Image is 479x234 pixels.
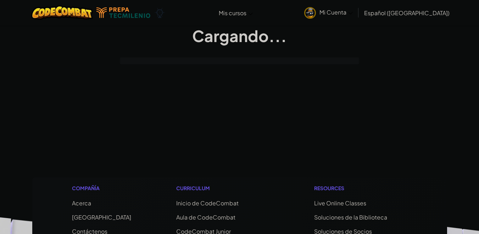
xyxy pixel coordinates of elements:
span: Mi Cuenta [319,8,353,16]
a: Mis cursos [215,3,256,22]
h1: Compañía [72,185,131,192]
span: Inicio de CodeCombat [176,199,239,207]
a: Soluciones de la Biblioteca [314,213,387,221]
h1: Curriculum [176,185,269,192]
a: Mi Cuenta [301,1,356,24]
a: Live Online Classes [314,199,366,207]
h1: Resources [314,185,407,192]
img: Ozaria [154,7,165,18]
a: [GEOGRAPHIC_DATA] [72,213,131,221]
a: Acerca [72,199,91,207]
span: Español ([GEOGRAPHIC_DATA]) [364,9,450,17]
a: Español ([GEOGRAPHIC_DATA]) [361,3,453,22]
img: CodeCombat logo [31,5,93,20]
img: Tecmilenio logo [96,7,150,18]
img: avatar [304,7,316,19]
span: Mis cursos [219,9,246,17]
a: Aula de CodeCombat [176,213,235,221]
